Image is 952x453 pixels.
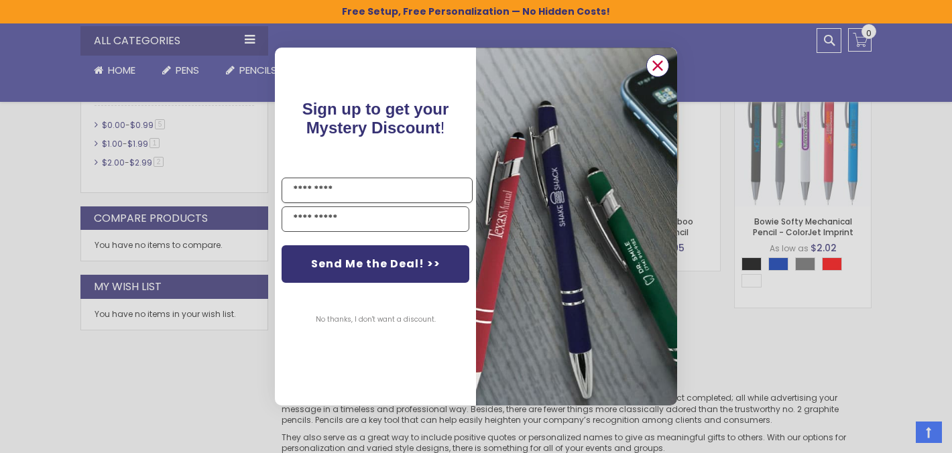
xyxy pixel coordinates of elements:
button: No thanks, I don't want a discount. [309,303,442,336]
img: pop-up-image [476,48,677,405]
button: Send Me the Deal! >> [282,245,469,283]
span: Sign up to get your Mystery Discount [302,100,449,137]
button: Close dialog [646,54,669,77]
span: ! [302,100,449,137]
